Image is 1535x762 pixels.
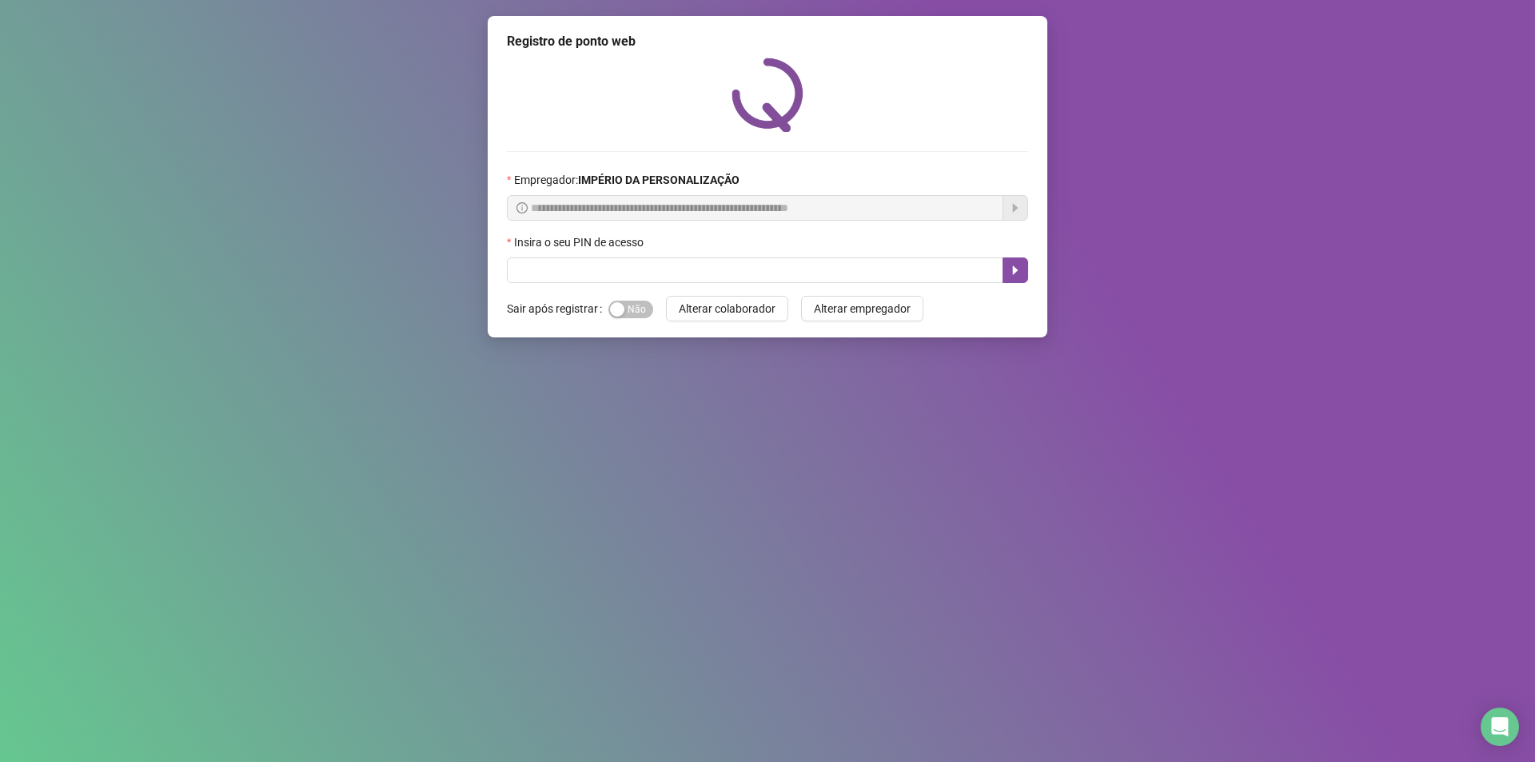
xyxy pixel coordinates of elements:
[516,202,528,213] span: info-circle
[814,300,911,317] span: Alterar empregador
[507,233,654,251] label: Insira o seu PIN de acesso
[1009,264,1022,277] span: caret-right
[578,174,740,186] strong: IMPÉRIO DA PERSONALIZAÇÃO
[514,171,740,189] span: Empregador :
[801,296,923,321] button: Alterar empregador
[679,300,775,317] span: Alterar colaborador
[507,296,608,321] label: Sair após registrar
[732,58,803,132] img: QRPoint
[507,32,1028,51] div: Registro de ponto web
[666,296,788,321] button: Alterar colaborador
[1481,708,1519,746] div: Open Intercom Messenger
